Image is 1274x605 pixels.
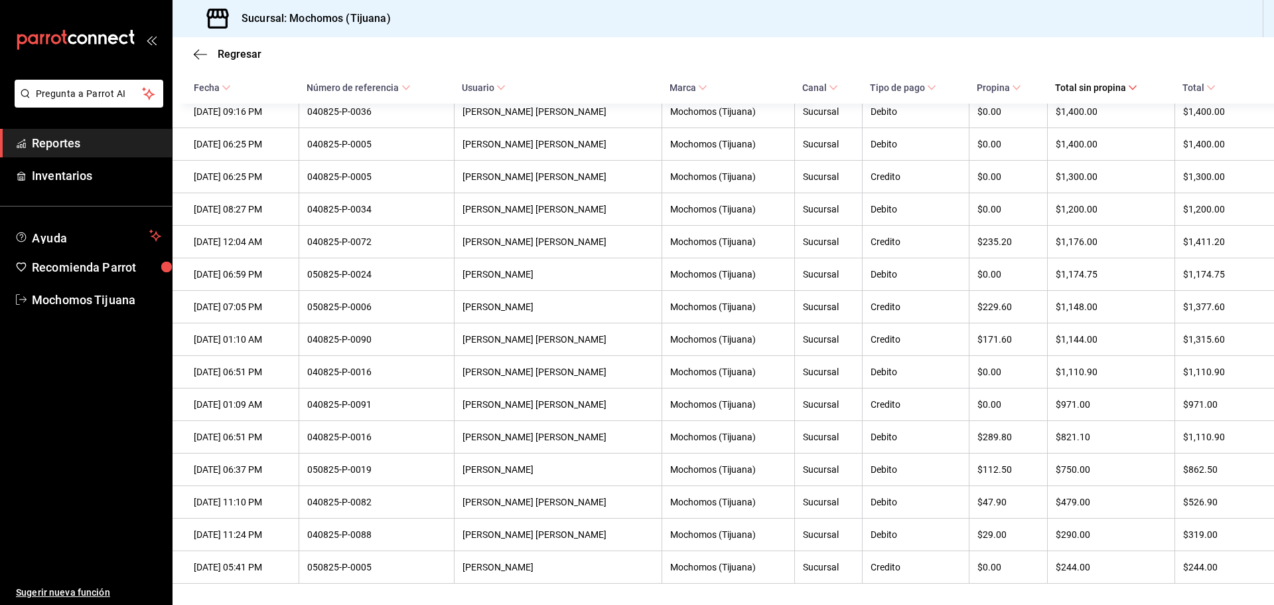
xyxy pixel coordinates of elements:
div: [PERSON_NAME] [462,562,654,572]
div: Mochomos (Tijuana) [670,302,786,312]
div: Debito [871,139,961,149]
div: Mochomos (Tijuana) [670,432,786,442]
div: [PERSON_NAME] [PERSON_NAME] [462,367,654,377]
div: $1,148.00 [1056,302,1167,312]
div: $1,144.00 [1056,334,1167,345]
h3: Sucursal: Mochomos (Tijuana) [231,11,391,27]
div: Mochomos (Tijuana) [670,106,786,117]
div: 050825-P-0006 [307,302,445,312]
div: [PERSON_NAME] [PERSON_NAME] [462,399,654,410]
div: $1,400.00 [1183,139,1253,149]
div: [PERSON_NAME] [462,302,654,312]
div: [PERSON_NAME] [PERSON_NAME] [462,529,654,540]
div: 040825-P-0082 [307,497,445,507]
div: $0.00 [977,367,1039,377]
div: $1,174.75 [1183,269,1253,280]
div: Debito [871,464,961,475]
span: Recomienda Parrot [32,258,161,276]
div: [PERSON_NAME] [PERSON_NAME] [462,334,654,345]
div: [DATE] 08:27 PM [194,204,291,215]
div: [DATE] 11:24 PM [194,529,291,540]
div: $1,300.00 [1056,171,1167,182]
div: $0.00 [977,139,1039,149]
div: $235.20 [977,236,1039,247]
div: Sucursal [803,171,854,182]
div: Sucursal [803,334,854,345]
div: $862.50 [1183,464,1253,475]
div: $0.00 [977,269,1039,280]
div: Credito [871,399,961,410]
div: [PERSON_NAME] [462,269,654,280]
div: $289.80 [977,432,1039,442]
div: Debito [871,367,961,377]
span: Total sin propina [1055,82,1137,93]
span: Reportes [32,134,161,152]
div: $244.00 [1183,562,1253,572]
div: [DATE] 07:05 PM [194,302,291,312]
div: [DATE] 05:41 PM [194,562,291,572]
div: Mochomos (Tijuana) [670,171,786,182]
div: $112.50 [977,464,1039,475]
div: [DATE] 06:25 PM [194,171,291,182]
div: $1,400.00 [1056,139,1167,149]
div: $319.00 [1183,529,1253,540]
div: Sucursal [803,302,854,312]
div: [DATE] 06:51 PM [194,367,291,377]
div: Debito [871,432,961,442]
span: Ayuda [32,228,144,244]
button: open_drawer_menu [146,35,157,45]
div: 040825-P-0072 [307,236,445,247]
span: Total [1182,82,1216,93]
div: $290.00 [1056,529,1167,540]
div: $171.60 [977,334,1039,345]
div: Sucursal [803,432,854,442]
div: 040825-P-0005 [307,171,445,182]
div: [PERSON_NAME] [PERSON_NAME] [462,139,654,149]
div: $750.00 [1056,464,1167,475]
div: Sucursal [803,367,854,377]
div: $971.00 [1183,399,1253,410]
div: Debito [871,269,961,280]
div: 040825-P-0090 [307,334,445,345]
div: [DATE] 12:04 AM [194,236,291,247]
div: Debito [871,204,961,215]
div: Credito [871,562,961,572]
button: Pregunta a Parrot AI [15,80,163,108]
div: 040825-P-0088 [307,529,445,540]
div: $1,200.00 [1056,204,1167,215]
div: Sucursal [803,562,854,572]
div: $0.00 [977,106,1039,117]
div: $229.60 [977,302,1039,312]
div: Mochomos (Tijuana) [670,334,786,345]
div: $526.90 [1183,497,1253,507]
span: Inventarios [32,167,161,185]
div: [DATE] 01:09 AM [194,399,291,410]
span: Sugerir nueva función [16,586,161,600]
div: [DATE] 06:25 PM [194,139,291,149]
div: [PERSON_NAME] [PERSON_NAME] [462,204,654,215]
div: $0.00 [977,562,1039,572]
div: $1,315.60 [1183,334,1253,345]
div: Mochomos (Tijuana) [670,269,786,280]
div: $0.00 [977,399,1039,410]
div: Mochomos (Tijuana) [670,236,786,247]
span: Marca [670,82,707,93]
div: [DATE] 09:16 PM [194,106,291,117]
div: Credito [871,302,961,312]
span: Fecha [194,82,231,93]
div: Sucursal [803,529,854,540]
div: Debito [871,497,961,507]
span: Número de referencia [307,82,410,93]
div: [PERSON_NAME] [462,464,654,475]
div: [DATE] 06:37 PM [194,464,291,475]
div: [DATE] 11:10 PM [194,497,291,507]
div: 040825-P-0016 [307,367,445,377]
div: [DATE] 06:51 PM [194,432,291,442]
span: Propina [977,82,1021,93]
div: 040825-P-0005 [307,139,445,149]
div: [DATE] 01:10 AM [194,334,291,345]
a: Pregunta a Parrot AI [9,96,163,110]
div: Sucursal [803,106,854,117]
div: $0.00 [977,204,1039,215]
div: $1,174.75 [1056,269,1167,280]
